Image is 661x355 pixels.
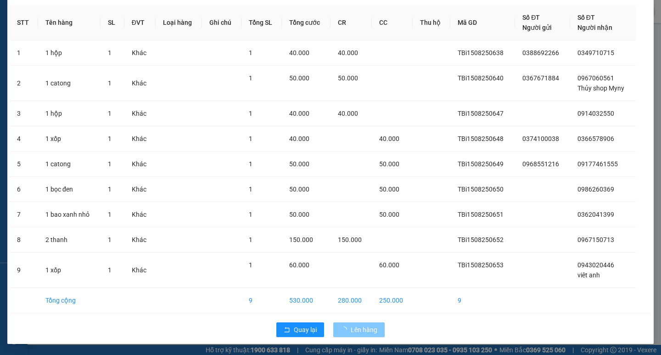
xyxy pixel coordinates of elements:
[458,160,504,168] span: TBi1508250649
[413,5,450,40] th: Thu hộ
[10,101,38,126] td: 3
[379,211,399,218] span: 50.000
[289,211,309,218] span: 50.000
[458,74,504,82] span: TBi1508250640
[249,49,252,56] span: 1
[379,186,399,193] span: 50.000
[577,261,614,269] span: 0943020446
[28,62,101,70] span: viêt anh -
[522,49,559,56] span: 0388692266
[10,202,38,227] td: 7
[450,288,515,313] td: 9
[10,177,38,202] td: 6
[458,110,504,117] span: TBi1508250647
[522,160,559,168] span: 0968551216
[124,152,156,177] td: Khác
[379,135,399,142] span: 40.000
[450,5,515,40] th: Mã GD
[249,110,252,117] span: 1
[289,49,309,56] span: 40.000
[372,288,413,313] td: 250.000
[458,135,504,142] span: TBi1508250648
[330,288,372,313] td: 280.000
[249,160,252,168] span: 1
[338,49,358,56] span: 40.000
[38,152,101,177] td: 1 catong
[108,79,112,87] span: 1
[124,126,156,152] td: Khác
[522,135,559,142] span: 0374100038
[108,186,112,193] span: 1
[289,135,309,142] span: 40.000
[241,5,282,40] th: Tổng SL
[54,13,84,20] strong: HOTLINE :
[108,266,112,274] span: 1
[124,202,156,227] td: Khác
[38,253,101,288] td: 1 xốp
[577,236,614,243] span: 0967150713
[289,186,309,193] span: 50.000
[249,261,252,269] span: 1
[249,186,252,193] span: 1
[202,5,241,40] th: Ghi chú
[289,110,309,117] span: 40.000
[10,227,38,253] td: 8
[38,66,101,101] td: 1 catong
[108,236,112,243] span: 1
[38,101,101,126] td: 1 hộp
[282,5,330,40] th: Tổng cước
[372,5,413,40] th: CC
[249,236,252,243] span: 1
[38,5,101,40] th: Tên hàng
[38,177,101,202] td: 1 bọc đen
[249,135,252,142] span: 1
[577,24,612,31] span: Người nhận
[108,211,112,218] span: 1
[249,211,252,218] span: 1
[124,5,156,40] th: ĐVT
[577,271,600,279] span: viêt anh
[333,322,385,337] button: Lên hàng
[338,236,362,243] span: 150.000
[341,327,351,333] span: loading
[379,160,399,168] span: 50.000
[108,110,112,117] span: 1
[7,37,17,44] span: Gửi
[38,40,101,66] td: 1 hộp
[522,14,540,21] span: Số ĐT
[276,322,324,337] button: rollbackQuay lại
[289,236,313,243] span: 150.000
[241,288,282,313] td: 9
[61,62,101,70] span: 0943020446
[10,126,38,152] td: 4
[577,74,614,82] span: 0967060561
[124,101,156,126] td: Khác
[124,40,156,66] td: Khác
[10,152,38,177] td: 5
[108,160,112,168] span: 1
[124,66,156,101] td: Khác
[10,253,38,288] td: 9
[27,33,112,57] span: VP [PERSON_NAME] -
[458,261,504,269] span: TBi1508250653
[38,227,101,253] td: 2 thanh
[10,5,38,40] th: STT
[577,110,614,117] span: 0914032550
[458,49,504,56] span: TBi1508250638
[577,186,614,193] span: 0986260369
[289,261,309,269] span: 60.000
[27,23,29,31] span: -
[522,74,559,82] span: 0367671884
[38,288,101,313] td: Tổng cộng
[124,227,156,253] td: Khác
[577,85,624,92] span: Thủy shop Myny
[249,74,252,82] span: 1
[101,5,124,40] th: SL
[458,236,504,243] span: TBi1508250652
[156,5,202,40] th: Loại hàng
[379,261,399,269] span: 60.000
[577,14,595,21] span: Số ĐT
[108,49,112,56] span: 1
[577,211,614,218] span: 0362041399
[10,40,38,66] td: 1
